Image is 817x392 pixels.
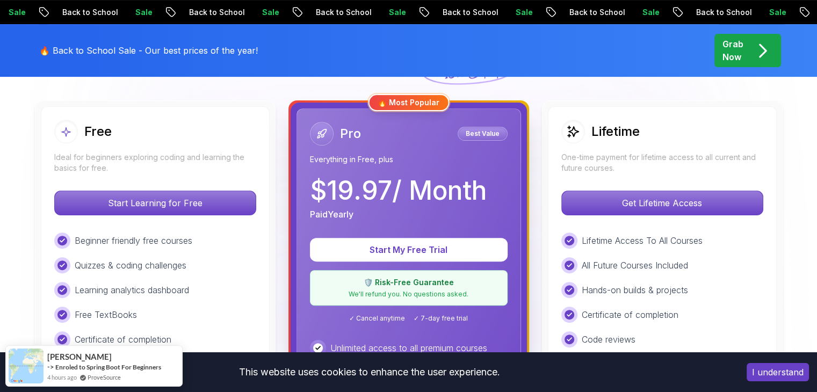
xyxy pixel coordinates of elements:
p: We'll refund you. No questions asked. [317,290,501,299]
a: Start Learning for Free [54,198,256,208]
p: Back to School [306,7,379,18]
p: Get Lifetime Access [562,191,763,215]
p: Free TextBooks [75,308,137,321]
div: This website uses cookies to enhance the user experience. [8,360,731,384]
p: Quizzes & coding challenges [75,259,186,272]
button: Start My Free Trial [310,238,508,262]
span: -> [47,362,54,371]
p: Back to School [686,7,759,18]
button: Get Lifetime Access [561,191,763,215]
p: One-time payment for lifetime access to all current and future courses. [561,152,763,173]
p: Hands-on builds & projects [582,284,688,296]
p: Sale [125,7,160,18]
p: Everything in Free, plus [310,154,508,165]
p: All Future Courses Included [582,259,688,272]
span: [PERSON_NAME] [47,352,112,361]
button: Accept cookies [747,363,809,381]
p: Back to School [52,7,125,18]
a: Enroled to Spring Boot For Beginners [55,362,161,372]
p: 🛡️ Risk-Free Guarantee [317,277,501,288]
p: Certificate of completion [75,333,171,346]
p: Sale [505,7,540,18]
p: Code reviews [582,333,635,346]
span: 4 hours ago [47,373,77,382]
p: Best Value [459,128,506,139]
p: Beginner friendly free courses [75,234,192,247]
p: Grab Now [722,38,743,63]
img: provesource social proof notification image [9,349,44,383]
p: 🔥 Back to School Sale - Our best prices of the year! [39,44,258,57]
h2: Lifetime [591,123,640,140]
a: ProveSource [88,373,121,382]
p: Back to School [559,7,632,18]
button: Start Learning for Free [54,191,256,215]
h2: Pro [340,125,361,142]
a: Get Lifetime Access [561,198,763,208]
p: Sale [379,7,413,18]
p: Start Learning for Free [55,191,256,215]
p: Sale [632,7,667,18]
h2: Free [84,123,112,140]
p: Sale [759,7,793,18]
span: ✓ 7-day free trial [414,314,468,323]
p: Back to School [179,7,252,18]
p: Learning analytics dashboard [75,284,189,296]
p: Unlimited access to all premium courses [330,342,487,354]
p: Back to School [432,7,505,18]
p: Certificate of completion [582,308,678,321]
p: $ 19.97 / Month [310,178,487,204]
p: Lifetime Access To All Courses [582,234,703,247]
span: ✓ Cancel anytime [349,314,405,323]
p: Ideal for beginners exploring coding and learning the basics for free. [54,152,256,173]
p: Start My Free Trial [323,243,495,256]
p: Sale [252,7,286,18]
p: Paid Yearly [310,208,353,221]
